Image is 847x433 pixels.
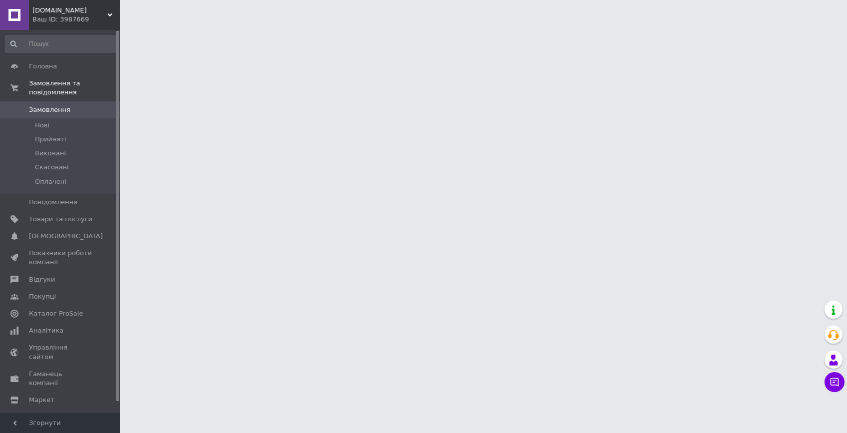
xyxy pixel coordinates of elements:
[32,15,120,24] div: Ваш ID: 3987669
[29,396,54,405] span: Маркет
[29,343,92,361] span: Управління сайтом
[32,6,107,15] span: korobox.store
[29,326,63,335] span: Аналітика
[29,215,92,224] span: Товари та послуги
[5,35,117,53] input: Пошук
[29,62,57,71] span: Головна
[29,292,56,301] span: Покупці
[29,370,92,388] span: Гаманець компанії
[35,135,66,144] span: Прийняті
[35,177,66,186] span: Оплачені
[29,79,120,97] span: Замовлення та повідомлення
[35,163,69,172] span: Скасовані
[35,121,49,130] span: Нові
[29,249,92,267] span: Показники роботи компанії
[29,198,77,207] span: Повідомлення
[35,149,66,158] span: Виконані
[29,105,70,114] span: Замовлення
[825,372,845,392] button: Чат з покупцем
[29,232,103,241] span: [DEMOGRAPHIC_DATA]
[29,309,83,318] span: Каталог ProSale
[29,275,55,284] span: Відгуки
